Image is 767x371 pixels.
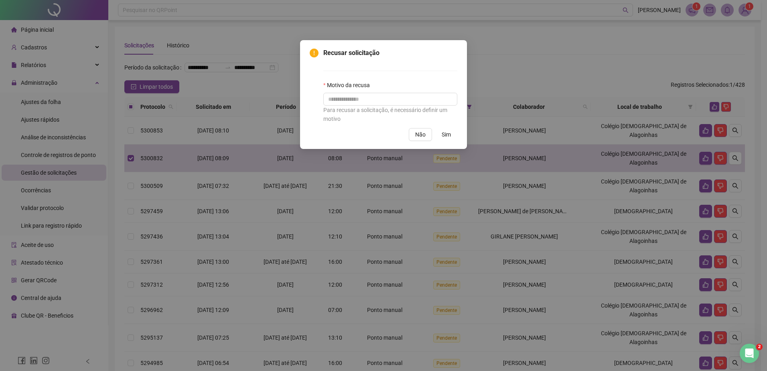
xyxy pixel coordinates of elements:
span: Sim [442,130,451,139]
label: Motivo da recusa [323,81,375,90]
span: exclamation-circle [310,49,319,57]
button: Sim [435,128,457,141]
iframe: Intercom live chat [740,344,759,363]
span: Recusar solicitação [323,48,457,58]
button: Não [409,128,432,141]
div: Para recusar a solicitação, é necessário definir um motivo [323,106,457,123]
span: 2 [756,344,763,350]
span: Não [415,130,426,139]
